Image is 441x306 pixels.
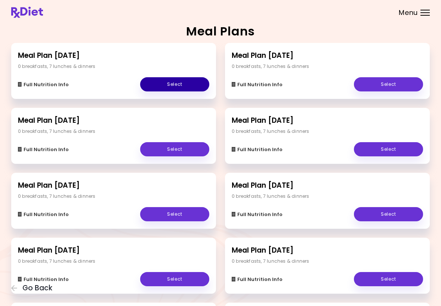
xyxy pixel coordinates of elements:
[18,258,96,265] div: 0 breakfasts , 7 lunches & dinners
[24,212,69,218] span: Full Nutrition Info
[24,277,69,282] span: Full Nutrition Info
[11,7,43,18] img: RxDiet
[24,147,69,153] span: Full Nutrition Info
[354,77,423,91] a: Select - Meal Plan 9/6/2025
[18,180,209,191] h2: Meal Plan [DATE]
[186,25,255,37] h2: Meal Plans
[232,258,309,265] div: 0 breakfasts , 7 lunches & dinners
[18,275,69,284] button: Full Nutrition Info - Meal Plan 8/1/2025
[18,128,96,135] div: 0 breakfasts , 7 lunches & dinners
[140,142,209,156] a: Select - Meal Plan 8/30/2025
[237,277,283,282] span: Full Nutrition Info
[354,142,423,156] a: Select - Meal Plan 8/23/2025
[232,245,423,256] h2: Meal Plan [DATE]
[18,193,96,200] div: 0 breakfasts , 7 lunches & dinners
[354,272,423,286] a: Select - Meal Plan 7/25/2025
[18,145,69,154] button: Full Nutrition Info - Meal Plan 8/30/2025
[237,82,283,88] span: Full Nutrition Info
[399,9,418,16] span: Menu
[354,207,423,221] a: Select - Meal Plan 8/8/2025
[11,284,56,292] button: Go Back
[24,82,69,88] span: Full Nutrition Info
[232,115,423,126] h2: Meal Plan [DATE]
[18,210,69,219] button: Full Nutrition Info - Meal Plan 8/15/2025
[232,180,423,191] h2: Meal Plan [DATE]
[232,63,309,70] div: 0 breakfasts , 7 lunches & dinners
[18,115,209,126] h2: Meal Plan [DATE]
[237,212,283,218] span: Full Nutrition Info
[232,80,283,89] button: Full Nutrition Info - Meal Plan 9/6/2025
[232,210,283,219] button: Full Nutrition Info - Meal Plan 8/8/2025
[18,80,69,89] button: Full Nutrition Info - Meal Plan 9/13/2025
[232,50,423,61] h2: Meal Plan [DATE]
[140,207,209,221] a: Select - Meal Plan 8/15/2025
[18,245,209,256] h2: Meal Plan [DATE]
[22,284,52,292] span: Go Back
[237,147,283,153] span: Full Nutrition Info
[140,272,209,286] a: Select - Meal Plan 8/1/2025
[232,145,283,154] button: Full Nutrition Info - Meal Plan 8/23/2025
[18,63,96,70] div: 0 breakfasts , 7 lunches & dinners
[140,77,209,91] a: Select - Meal Plan 9/13/2025
[232,193,309,200] div: 0 breakfasts , 7 lunches & dinners
[232,128,309,135] div: 0 breakfasts , 7 lunches & dinners
[232,275,283,284] button: Full Nutrition Info - Meal Plan 7/25/2025
[18,50,209,61] h2: Meal Plan [DATE]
